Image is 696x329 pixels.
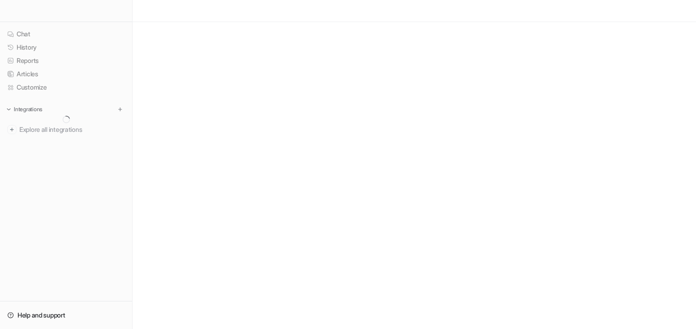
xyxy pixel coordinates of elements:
a: History [4,41,128,54]
a: Articles [4,68,128,80]
a: Explore all integrations [4,123,128,136]
a: Help and support [4,309,128,322]
img: expand menu [6,106,12,113]
span: Explore all integrations [19,122,125,137]
button: Integrations [4,105,45,114]
a: Chat [4,28,128,40]
img: explore all integrations [7,125,17,134]
p: Integrations [14,106,42,113]
a: Customize [4,81,128,94]
img: menu_add.svg [117,106,123,113]
a: Reports [4,54,128,67]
